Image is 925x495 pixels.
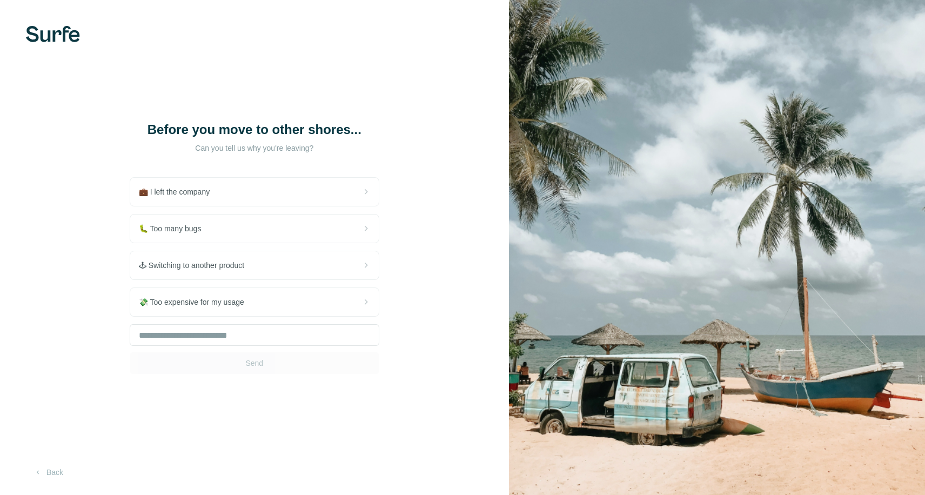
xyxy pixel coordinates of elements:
[26,26,80,42] img: Surfe's logo
[139,223,210,234] span: 🐛 Too many bugs
[160,470,195,489] button: Close
[146,143,363,153] p: Can you tell us why you're leaving?
[168,474,187,485] span: Close
[33,469,154,490] p: Session expired, redirecting to sign in.
[139,260,253,271] span: 🕹 Switching to another product
[139,186,218,197] span: 💼 I left the company
[146,121,363,138] h1: Before you move to other shores...
[139,297,253,307] span: 💸 Too expensive for my usage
